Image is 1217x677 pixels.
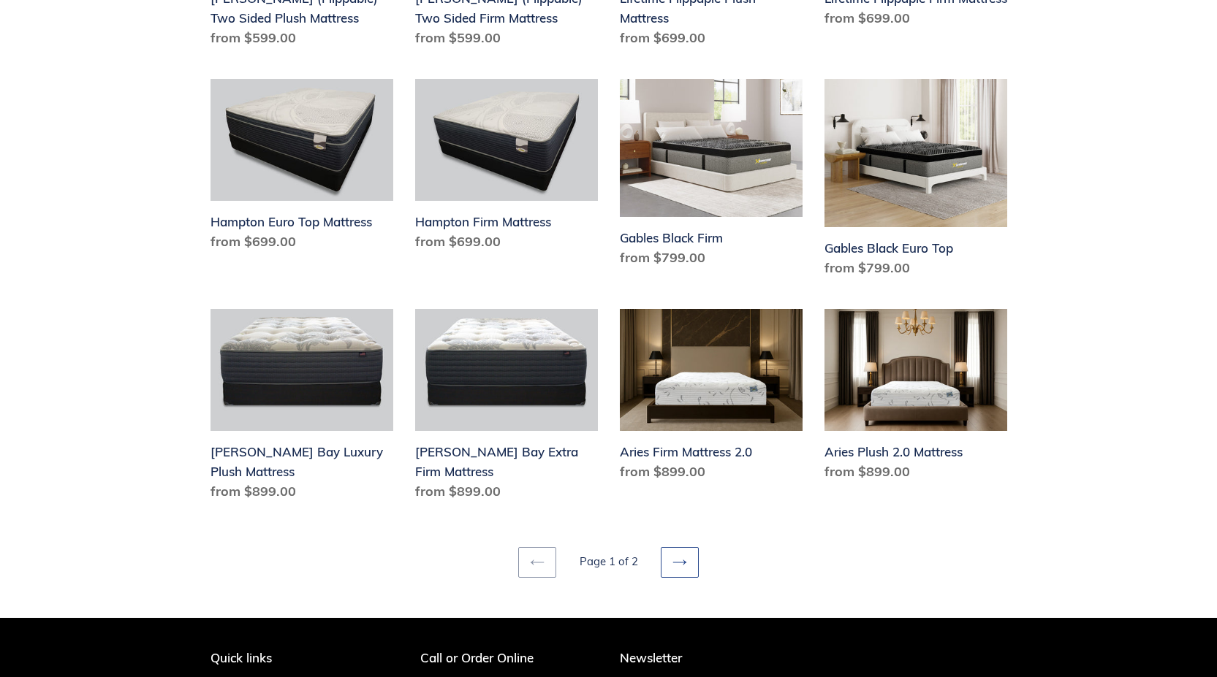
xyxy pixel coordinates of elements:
a: Aries Plush 2.0 Mattress [824,309,1007,487]
li: Page 1 of 2 [559,554,658,570]
a: Aries Firm Mattress 2.0 [620,309,803,487]
p: Newsletter [620,651,1007,665]
a: Gables Black Euro Top [824,79,1007,283]
a: Chadwick Bay Luxury Plush Mattress [211,309,393,507]
p: Quick links [211,651,361,665]
a: Hampton Firm Mattress [415,79,598,257]
p: Call or Order Online [420,651,598,665]
a: Chadwick Bay Extra Firm Mattress [415,309,598,507]
a: Hampton Euro Top Mattress [211,79,393,257]
a: Gables Black Firm [620,79,803,273]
